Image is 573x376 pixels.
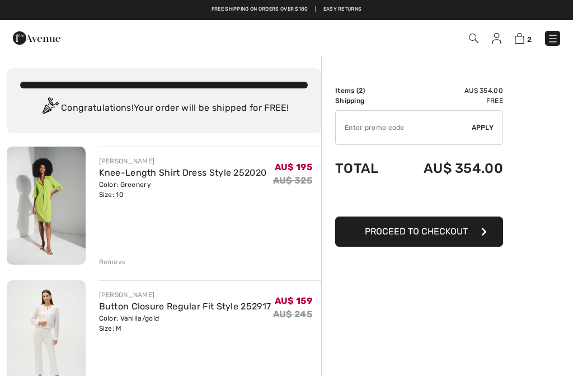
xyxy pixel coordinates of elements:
[13,32,60,43] a: 1ère Avenue
[275,162,312,172] span: AU$ 195
[99,180,267,200] div: Color: Greenery Size: 10
[515,31,532,45] a: 2
[335,217,503,247] button: Proceed to Checkout
[394,149,503,187] td: AU$ 354.00
[99,290,271,300] div: [PERSON_NAME]
[547,33,558,44] img: Menu
[527,35,532,44] span: 2
[394,96,503,106] td: Free
[394,86,503,96] td: AU$ 354.00
[212,6,308,13] a: Free shipping on orders over $180
[13,27,60,49] img: 1ère Avenue
[39,97,61,120] img: Congratulation2.svg
[492,33,501,44] img: My Info
[335,86,394,96] td: Items ( )
[515,33,524,44] img: Shopping Bag
[99,167,267,178] a: Knee-Length Shirt Dress Style 252020
[7,147,86,265] img: Knee-Length Shirt Dress Style 252020
[273,309,312,319] s: AU$ 245
[315,6,316,13] span: |
[335,149,394,187] td: Total
[469,34,478,43] img: Search
[472,123,494,133] span: Apply
[99,301,271,312] a: Button Closure Regular Fit Style 252917
[323,6,362,13] a: Easy Returns
[365,226,468,237] span: Proceed to Checkout
[275,295,312,306] span: AU$ 159
[99,313,271,333] div: Color: Vanilla/gold Size: M
[273,175,312,186] s: AU$ 325
[99,156,267,166] div: [PERSON_NAME]
[336,111,472,144] input: Promo code
[335,187,503,213] iframe: PayPal
[99,257,126,267] div: Remove
[359,87,363,95] span: 2
[335,96,394,106] td: Shipping
[20,97,308,120] div: Congratulations! Your order will be shipped for FREE!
